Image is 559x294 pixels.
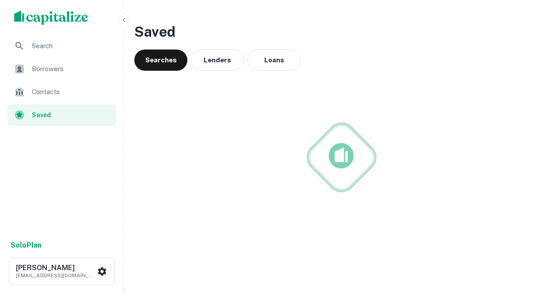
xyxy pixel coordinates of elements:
p: [EMAIL_ADDRESS][DOMAIN_NAME] [16,271,95,279]
button: Loans [247,50,300,71]
iframe: Chat Widget [515,223,559,266]
a: Contacts [7,81,116,103]
span: Saved [32,110,111,120]
strong: Solo Plan [11,241,42,249]
h3: Saved [134,21,548,42]
a: Saved [7,104,116,126]
h6: [PERSON_NAME] [16,264,95,271]
button: Searches [134,50,187,71]
a: Search [7,35,116,57]
button: [PERSON_NAME][EMAIL_ADDRESS][DOMAIN_NAME] [9,258,114,285]
img: capitalize-logo.png [14,11,88,25]
span: Borrowers [32,64,111,74]
span: Search [32,41,111,51]
button: Lenders [191,50,244,71]
a: SoloPlan [11,240,42,251]
span: Contacts [32,87,111,97]
a: Borrowers [7,58,116,80]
